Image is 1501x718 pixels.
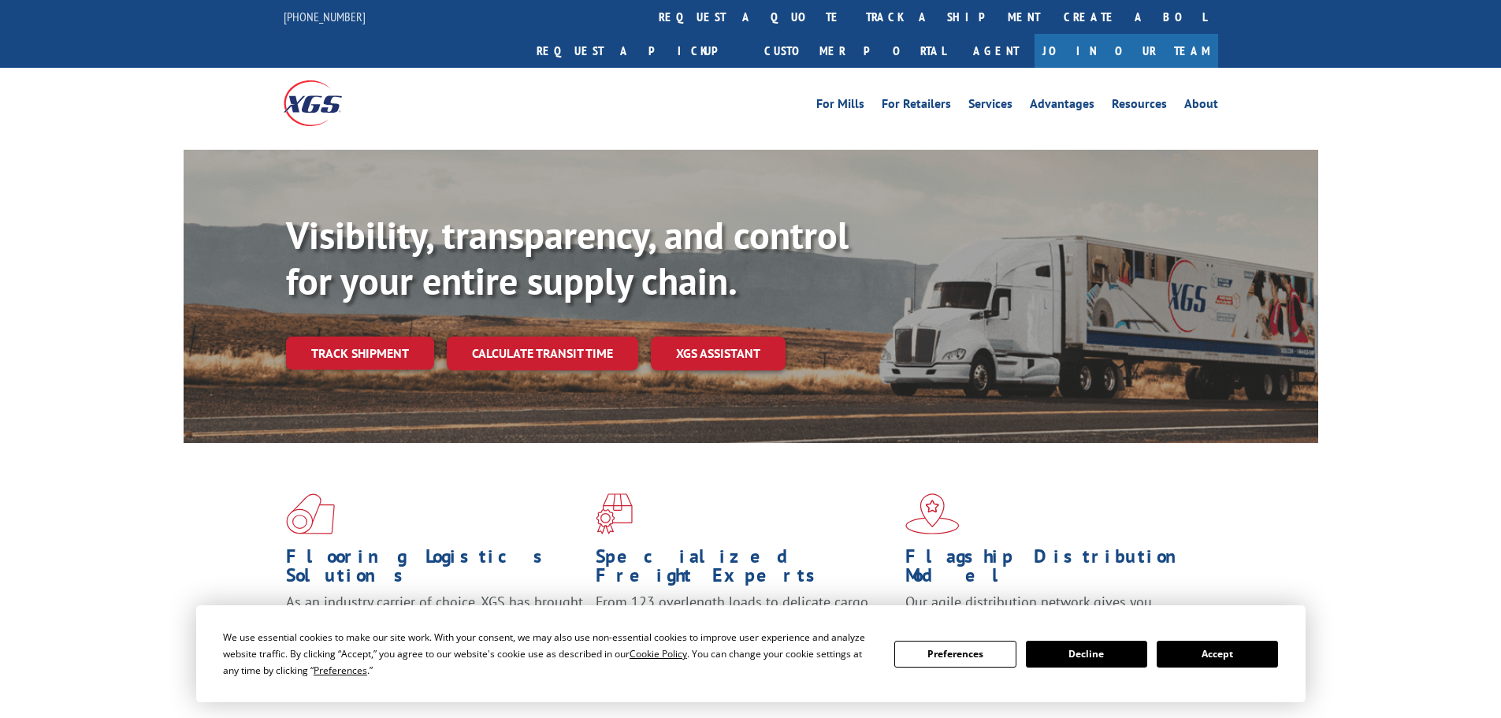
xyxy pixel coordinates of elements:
[286,210,849,305] b: Visibility, transparency, and control for your entire supply chain.
[816,98,864,115] a: For Mills
[905,593,1195,630] span: Our agile distribution network gives you nationwide inventory management on demand.
[286,593,583,649] span: As an industry carrier of choice, XGS has brought innovation and dedication to flooring logistics...
[894,641,1016,668] button: Preferences
[314,664,367,677] span: Preferences
[1035,34,1218,68] a: Join Our Team
[905,493,960,534] img: xgs-icon-flagship-distribution-model-red
[957,34,1035,68] a: Agent
[596,493,633,534] img: xgs-icon-focused-on-flooring-red
[882,98,951,115] a: For Retailers
[651,337,786,370] a: XGS ASSISTANT
[525,34,752,68] a: Request a pickup
[1026,641,1147,668] button: Decline
[596,547,894,593] h1: Specialized Freight Experts
[286,493,335,534] img: xgs-icon-total-supply-chain-intelligence-red
[1184,98,1218,115] a: About
[596,593,894,663] p: From 123 overlength loads to delicate cargo, our experienced staff knows the best way to move you...
[630,647,687,660] span: Cookie Policy
[447,337,638,370] a: Calculate transit time
[284,9,366,24] a: [PHONE_NUMBER]
[286,547,584,593] h1: Flooring Logistics Solutions
[223,629,875,679] div: We use essential cookies to make our site work. With your consent, we may also use non-essential ...
[1157,641,1278,668] button: Accept
[1112,98,1167,115] a: Resources
[968,98,1012,115] a: Services
[752,34,957,68] a: Customer Portal
[196,605,1306,702] div: Cookie Consent Prompt
[1030,98,1094,115] a: Advantages
[905,547,1203,593] h1: Flagship Distribution Model
[286,337,434,370] a: Track shipment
